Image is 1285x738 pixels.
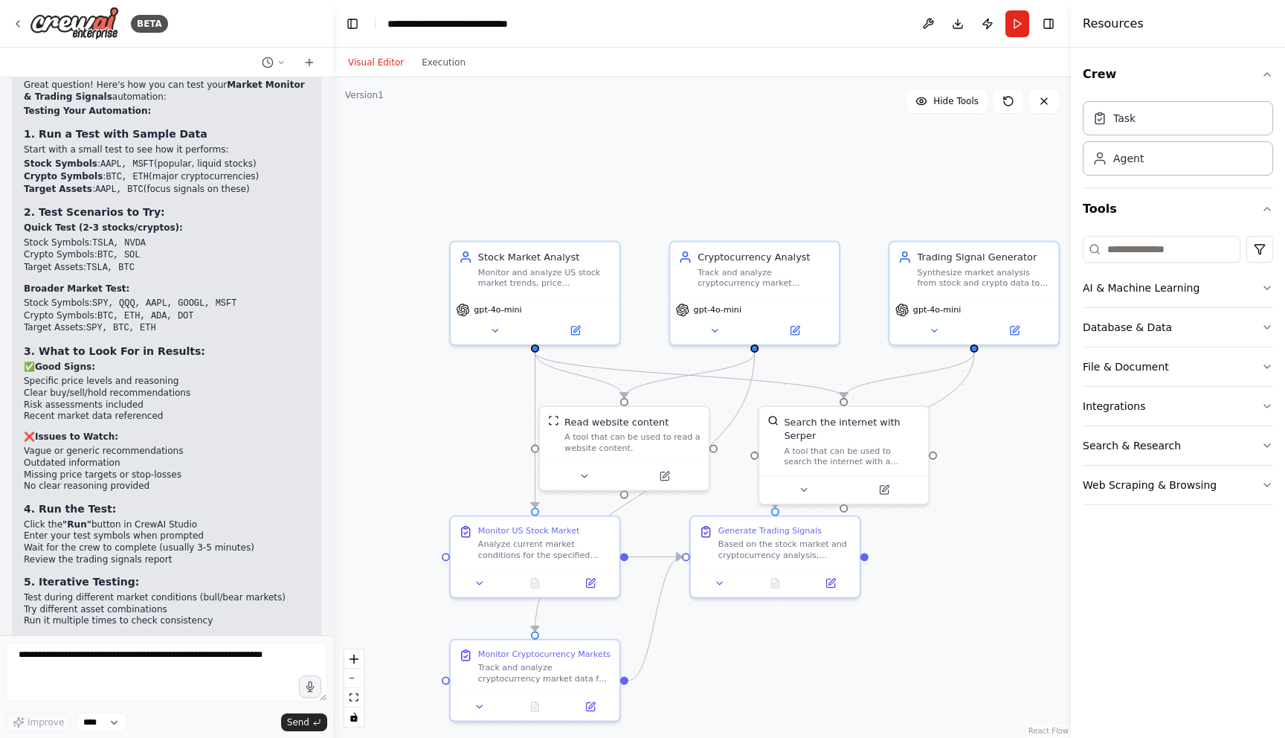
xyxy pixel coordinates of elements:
nav: breadcrumb [387,16,550,31]
div: Cryptocurrency AnalystTrack and analyze cryptocurrency market movements, trends, and sentiment fo... [669,241,840,346]
span: Send [287,716,309,728]
g: Edge from 7d2016f8-c39d-43f9-8c48-9a55c2983f03 to 308b56c1-0107-45e1-9473-6128bac8a3a6 [528,353,541,508]
strong: Market Monitor & Trading Signals [24,80,305,102]
li: Try different asset combinations [24,604,309,616]
div: A tool that can be used to read a website content. [564,431,701,454]
code: AAPL, MSFT [100,159,154,170]
li: Target Assets: [24,262,309,275]
button: File & Document [1083,347,1273,386]
li: No clear reasoning provided [24,481,309,492]
li: Missing price targets or stop-losses [24,469,309,481]
div: Task [1113,111,1136,126]
span: gpt-4o-mini [474,304,521,315]
li: Click the button in CrewAI Studio [24,519,309,531]
li: Stock Symbols: [24,298,309,310]
button: Search & Research [1083,426,1273,465]
g: Edge from 7d2016f8-c39d-43f9-8c48-9a55c2983f03 to dd723e4f-930c-428e-a01a-6b59328fef82 [528,353,631,398]
div: React Flow controls [344,649,364,727]
div: Read website content [564,415,669,429]
button: zoom out [344,669,364,688]
button: Open in side panel [625,468,703,484]
button: Open in side panel [567,699,613,715]
strong: 1. Run a Test with Sample Data [24,128,207,140]
button: No output available [506,699,564,715]
li: Outdated information [24,458,309,469]
div: Cryptocurrency Analyst [698,250,831,263]
span: Improve [28,716,64,728]
div: Analyze current market conditions for the specified stock symbols {stock_symbols}. Gather real-ti... [478,539,611,561]
div: Synthesize market analysis from stock and crypto data to generate clear, actionable trading signa... [917,267,1050,289]
div: Monitor US Stock Market [478,525,579,536]
strong: Target Assets [24,184,92,194]
li: Vague or generic recommendations [24,446,309,458]
span: gpt-4o-mini [694,304,741,315]
li: Crypto Symbols: [24,310,309,323]
li: Wait for the crew to complete (usually 3-5 minutes) [24,542,309,554]
button: Send [281,713,327,731]
li: : (popular, liquid stocks) [24,158,309,171]
button: Open in side panel [536,322,613,338]
strong: 2. Test Scenarios to Try: [24,206,165,218]
div: A tool that can be used to search the internet with a search_query. Supports different search typ... [784,446,920,468]
code: BTC, ETH, ADA, DOT [97,311,194,321]
p: ✅ [24,362,309,373]
div: Monitor Cryptocurrency MarketsTrack and analyze cryptocurrency market data for the specified cryp... [449,639,621,722]
button: No output available [746,575,804,591]
img: Logo [30,7,119,40]
g: Edge from 2911e114-dc64-4253-9438-207d57c24cd5 to edeb3a95-998a-40c9-8e23-346accf68a6c [528,353,761,632]
button: Click to speak your automation idea [299,676,321,698]
strong: Testing Your Automation: [24,106,151,116]
div: Search the internet with Serper [784,415,920,443]
strong: Stock Symbols [24,158,97,169]
button: Improve [6,713,71,732]
button: Execution [413,54,474,71]
div: ScrapeWebsiteToolRead website contentA tool that can be used to read a website content. [538,405,710,491]
div: Tools [1083,230,1273,517]
li: Clear buy/sell/hold recommendations [24,388,309,400]
div: Crew [1083,95,1273,187]
img: ScrapeWebsiteTool [548,415,559,426]
code: BTC, ETH [106,172,149,182]
button: Open in side panel [846,481,923,498]
li: Enter your test symbols when prompted [24,530,309,542]
div: Agent [1113,151,1144,166]
p: ❌ [24,431,309,443]
button: Visual Editor [339,54,413,71]
li: Risk assessments included [24,400,309,411]
li: Run it multiple times to check consistency [24,615,309,627]
li: Stock Symbols: [24,237,309,250]
button: Crew [1083,54,1273,95]
div: Monitor Cryptocurrency Markets [478,649,611,660]
li: Review the trading signals report [24,554,309,566]
li: Specific price levels and reasoning [24,376,309,388]
li: Crypto Symbols: [24,249,309,262]
button: No output available [506,575,564,591]
strong: Broader Market Test: [24,283,129,294]
button: Database & Data [1083,308,1273,347]
strong: Issues to Watch: [35,431,118,442]
li: Recent market data referenced [24,411,309,423]
button: fit view [344,688,364,707]
g: Edge from 39054be9-7555-472f-b877-60918f3b01fc to 3b90b6de-77db-4110-a1ce-3cd5c466080d [837,353,981,398]
button: Tools [1083,188,1273,230]
div: BETA [131,15,168,33]
button: Hide left sidebar [342,13,363,34]
strong: Crypto Symbols [24,171,103,182]
li: : (major cryptocurrencies) [24,171,309,184]
div: Stock Market Analyst [478,250,611,263]
button: Hide right sidebar [1038,13,1059,34]
button: Hide Tools [906,89,988,113]
code: BTC, SOL [97,250,141,260]
div: Generate Trading SignalsBased on the stock market and cryptocurrency analysis, generate actionabl... [689,516,861,599]
strong: Quick Test (2-3 stocks/cryptos): [24,222,183,233]
g: Edge from 2911e114-dc64-4253-9438-207d57c24cd5 to dd723e4f-930c-428e-a01a-6b59328fef82 [617,353,761,398]
li: : (focus signals on these) [24,184,309,196]
p: Start with a small test to see how it performs: [24,144,309,156]
g: Edge from 39054be9-7555-472f-b877-60918f3b01fc to add97c2a-b4fd-430e-89c7-2a65abbeba76 [768,353,981,508]
strong: 3. What to Look For in Results: [24,345,205,357]
button: AI & Machine Learning [1083,269,1273,307]
strong: Good Signs: [35,362,95,372]
button: Open in side panel [807,575,854,591]
div: Monitor US Stock MarketAnalyze current market conditions for the specified stock symbols {stock_s... [449,516,621,599]
a: React Flow attribution [1028,727,1069,735]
